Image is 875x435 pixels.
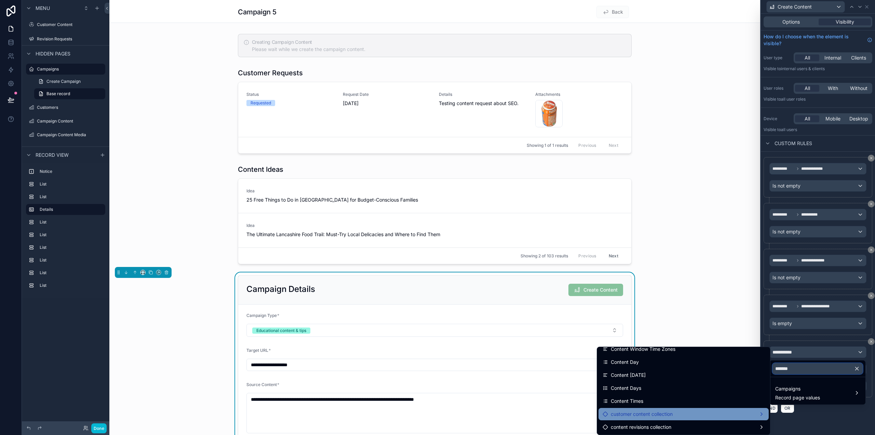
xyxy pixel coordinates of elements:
label: Revision Requests [37,36,104,42]
span: Target URL [246,348,268,353]
a: Campaign Content Media [26,129,105,140]
span: Source Content [246,382,277,387]
label: List [40,219,103,225]
span: content revisions collection [611,423,671,431]
span: Content Times [611,397,643,405]
label: Details [40,207,100,212]
a: Revision Requests [26,34,105,44]
span: Menu [36,5,50,12]
label: List [40,181,103,187]
span: Record view [36,152,69,158]
a: Create Campaign [34,76,105,87]
div: scrollable content [22,163,109,298]
button: Done [91,423,107,433]
label: Campaign Content [37,118,104,124]
span: customer content collection [611,410,673,418]
div: Educational content & tips [256,328,306,334]
span: Create Campaign [46,79,81,84]
span: Record page values [775,394,820,401]
a: Customers [26,102,105,113]
span: Content [DATE] [611,371,646,379]
a: Customer Content [26,19,105,30]
span: Content Window Time Zones [611,345,675,353]
label: Customer Content [37,22,104,27]
label: Campaigns [37,66,101,72]
label: List [40,257,103,263]
label: Customers [37,105,104,110]
a: Campaign Content [26,116,105,127]
a: Base record [34,88,105,99]
label: Notice [40,169,103,174]
span: Campaigns [775,385,820,393]
span: Base record [46,91,70,97]
h1: Campaign 5 [238,7,277,17]
label: List [40,283,103,288]
a: Campaigns [26,64,105,75]
span: Content Days [611,384,641,392]
span: Content Day [611,358,639,366]
span: Campaign Type [246,313,277,318]
button: Select Button [246,324,623,337]
label: Campaign Content Media [37,132,104,138]
span: Hidden pages [36,50,70,57]
h2: Campaign Details [246,284,315,295]
label: List [40,245,103,250]
label: List [40,270,103,276]
label: List [40,232,103,238]
label: List [40,194,103,200]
